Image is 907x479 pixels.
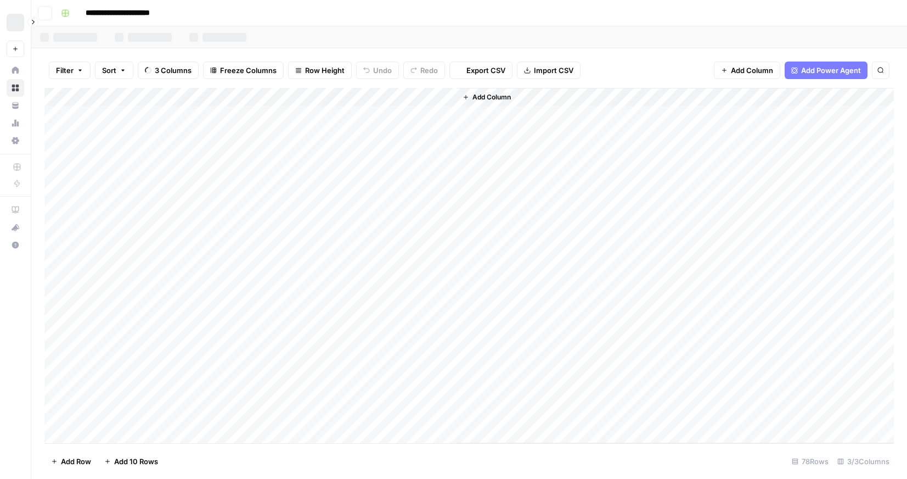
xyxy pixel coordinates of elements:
[288,62,352,79] button: Row Height
[114,456,158,467] span: Add 10 Rows
[787,453,833,470] div: 78 Rows
[458,90,515,104] button: Add Column
[7,132,24,149] a: Settings
[7,236,24,254] button: Help + Support
[102,65,116,76] span: Sort
[220,65,277,76] span: Freeze Columns
[49,62,91,79] button: Filter
[833,453,894,470] div: 3/3 Columns
[373,65,392,76] span: Undo
[7,114,24,132] a: Usage
[155,65,191,76] span: 3 Columns
[7,79,24,97] a: Browse
[466,65,505,76] span: Export CSV
[203,62,284,79] button: Freeze Columns
[7,201,24,219] a: AirOps Academy
[517,62,581,79] button: Import CSV
[472,92,511,102] span: Add Column
[731,65,773,76] span: Add Column
[98,453,165,470] button: Add 10 Rows
[714,62,780,79] button: Add Column
[305,65,345,76] span: Row Height
[7,219,24,236] button: What's new?
[95,62,133,79] button: Sort
[403,62,445,79] button: Redo
[801,65,861,76] span: Add Power Agent
[356,62,399,79] button: Undo
[7,219,24,236] div: What's new?
[61,456,91,467] span: Add Row
[7,97,24,114] a: Your Data
[7,62,24,79] a: Home
[420,65,438,76] span: Redo
[138,62,199,79] button: 3 Columns
[44,453,98,470] button: Add Row
[785,62,867,79] button: Add Power Agent
[534,65,573,76] span: Import CSV
[449,62,512,79] button: Export CSV
[56,65,74,76] span: Filter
